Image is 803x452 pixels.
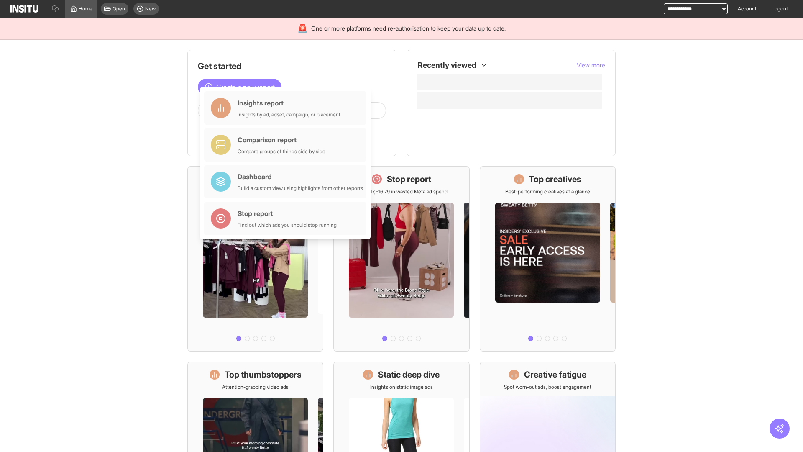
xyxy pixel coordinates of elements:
[198,79,281,95] button: Create a new report
[529,173,581,185] h1: Top creatives
[355,188,448,195] p: Save £17,516.79 in wasted Meta ad spend
[238,208,337,218] div: Stop report
[577,61,605,69] button: View more
[238,148,325,155] div: Compare groups of things side by side
[370,384,433,390] p: Insights on static image ads
[216,82,275,92] span: Create a new report
[378,369,440,380] h1: Static deep dive
[311,24,506,33] span: One or more platforms need re-authorisation to keep your data up to date.
[387,173,431,185] h1: Stop report
[198,60,386,72] h1: Get started
[79,5,92,12] span: Home
[187,166,323,352] a: What's live nowSee all active ads instantly
[238,98,340,108] div: Insights report
[238,222,337,229] div: Find out which ads you should stop running
[238,111,340,118] div: Insights by ad, adset, campaign, or placement
[10,5,38,13] img: Logo
[333,166,469,352] a: Stop reportSave £17,516.79 in wasted Meta ad spend
[238,185,363,192] div: Build a custom view using highlights from other reports
[505,188,590,195] p: Best-performing creatives at a glance
[113,5,125,12] span: Open
[238,135,325,145] div: Comparison report
[238,172,363,182] div: Dashboard
[225,369,302,380] h1: Top thumbstoppers
[145,5,156,12] span: New
[297,23,308,34] div: 🚨
[480,166,616,352] a: Top creativesBest-performing creatives at a glance
[222,384,289,390] p: Attention-grabbing video ads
